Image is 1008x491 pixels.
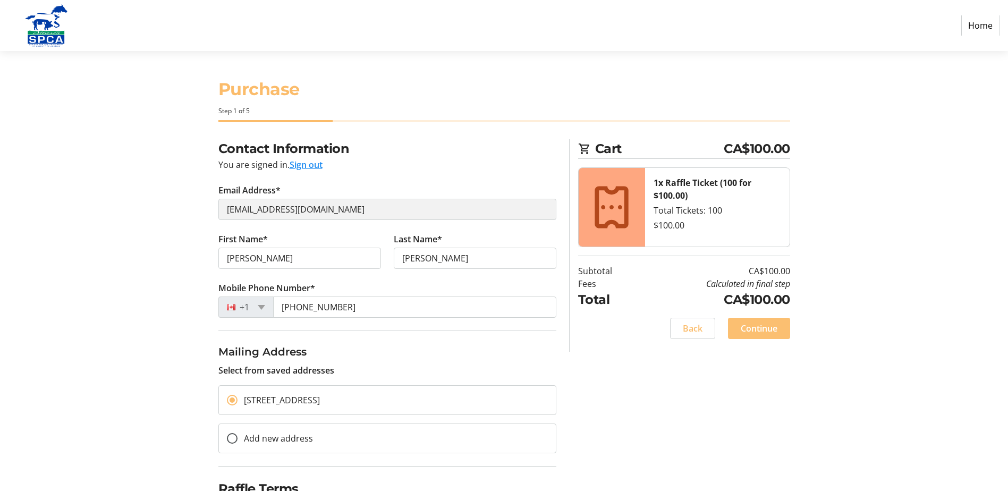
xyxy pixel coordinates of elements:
[218,344,556,360] h3: Mailing Address
[670,318,715,339] button: Back
[724,139,790,158] span: CA$100.00
[683,322,702,335] span: Back
[238,432,313,445] label: Add new address
[218,282,315,294] label: Mobile Phone Number*
[654,219,781,232] div: $100.00
[578,265,639,277] td: Subtotal
[218,77,790,102] h1: Purchase
[218,184,281,197] label: Email Address*
[273,297,556,318] input: (506) 234-5678
[639,290,790,309] td: CA$100.00
[961,15,999,36] a: Home
[578,290,639,309] td: Total
[639,265,790,277] td: CA$100.00
[728,318,790,339] button: Continue
[218,106,790,116] div: Step 1 of 5
[639,277,790,290] td: Calculated in final step
[244,394,320,406] span: [STREET_ADDRESS]
[218,158,556,171] div: You are signed in.
[9,4,84,47] img: Alberta SPCA's Logo
[654,204,781,217] div: Total Tickets: 100
[741,322,777,335] span: Continue
[218,139,556,158] h2: Contact Information
[218,344,556,377] div: Select from saved addresses
[595,139,724,158] span: Cart
[394,233,442,245] label: Last Name*
[578,277,639,290] td: Fees
[290,158,323,171] button: Sign out
[218,233,268,245] label: First Name*
[654,177,751,201] strong: 1x Raffle Ticket (100 for $100.00)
